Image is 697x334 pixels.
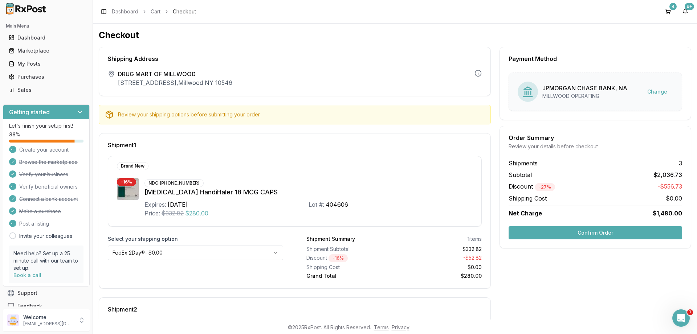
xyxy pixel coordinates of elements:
div: $280.00 [397,272,482,280]
span: Net Charge [509,210,542,217]
button: Feedback [3,300,90,313]
span: Feedback [17,302,42,310]
button: Sales [3,84,90,96]
div: - 16 % [329,254,348,262]
span: Browse the marketplace [19,158,78,166]
div: MILLWOOD OPERATING [542,92,627,100]
div: $332.82 [397,246,482,253]
div: 404606 [326,200,348,209]
button: 9+ [680,6,691,17]
a: Book a call [13,272,41,278]
div: Order Summary [509,135,682,141]
a: Cart [151,8,160,15]
a: Purchases [6,70,87,83]
span: $1,480.00 [653,209,682,218]
span: Shipment 1 [108,142,136,148]
div: [MEDICAL_DATA] HandiHaler 18 MCG CAPS [144,187,473,197]
div: Grand Total [306,272,391,280]
button: Purchases [3,71,90,83]
div: - $52.82 [397,254,482,262]
img: Spiriva HandiHaler 18 MCG CAPS [117,178,139,200]
span: DRUG MART OF MILLWOOD [118,70,232,78]
div: - 27 % [535,183,555,191]
span: Shipments [509,159,538,168]
div: 9+ [685,3,694,10]
div: Shipment Summary [306,235,355,243]
a: Sales [6,83,87,96]
div: Marketplace [9,47,84,54]
span: $280.00 [185,209,208,218]
div: Review your shipping options before submitting your order. [118,111,485,118]
div: My Posts [9,60,84,67]
div: $0.00 [397,264,482,271]
label: Select your shipping option [108,235,283,243]
span: $2,036.73 [653,170,682,179]
div: 4 [669,3,677,10]
nav: breadcrumb [112,8,196,15]
a: Marketplace [6,44,87,57]
img: RxPost Logo [3,3,49,15]
p: Let's finish your setup first! [9,122,83,129]
div: Review your details before checkout [509,143,682,150]
span: Verify your business [19,171,68,178]
p: Welcome [23,314,74,321]
a: My Posts [6,57,87,70]
button: Marketplace [3,45,90,57]
a: Privacy [392,324,409,330]
span: Make a purchase [19,208,61,215]
button: Confirm Order [509,226,682,239]
div: JPMORGAN CHASE BANK, NA [542,84,627,92]
a: Dashboard [6,31,87,44]
span: Verify beneficial owners [19,183,78,190]
p: Need help? Set up a 25 minute call with our team to set up. [13,250,79,272]
button: Change [641,85,673,98]
div: Shipping Cost [306,264,391,271]
span: Subtotal [509,170,532,179]
iframe: Intercom live chat [672,309,690,327]
h2: Main Menu [6,23,87,29]
a: Terms [374,324,389,330]
p: [STREET_ADDRESS] , Millwood NY 10546 [118,78,232,87]
div: [DATE] [168,200,188,209]
p: [EMAIL_ADDRESS][DOMAIN_NAME] [23,321,74,327]
div: Payment Method [509,56,682,62]
button: 4 [662,6,674,17]
span: $332.82 [162,209,184,218]
div: Price: [144,209,160,218]
span: Discount [509,183,555,190]
button: Dashboard [3,32,90,44]
span: 1 [687,309,693,315]
span: $0.00 [666,194,682,203]
div: Shipment Subtotal [306,246,391,253]
span: Connect a bank account [19,195,78,203]
span: Checkout [173,8,196,15]
button: Support [3,286,90,300]
h1: Checkout [99,29,691,41]
div: Discount [306,254,391,262]
a: Invite your colleagues [19,232,72,240]
div: Dashboard [9,34,84,41]
div: Shipping Address [108,56,482,62]
span: 3 [679,159,682,168]
span: Post a listing [19,220,49,227]
div: Purchases [9,73,84,81]
span: Shipping Cost [509,194,547,203]
div: Lot #: [309,200,324,209]
span: Create your account [19,146,69,153]
img: User avatar [7,314,19,326]
div: Sales [9,86,84,94]
div: Expires: [144,200,166,209]
span: Shipment 2 [108,306,137,312]
span: -$556.73 [657,182,682,191]
div: NDC: [PHONE_NUMBER] [144,179,204,187]
div: Brand New [117,162,148,170]
div: 1 items [468,235,482,243]
span: 88 % [9,131,20,138]
div: - 16 % [117,178,136,186]
button: My Posts [3,58,90,70]
h3: Getting started [9,108,50,116]
a: Dashboard [112,8,138,15]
